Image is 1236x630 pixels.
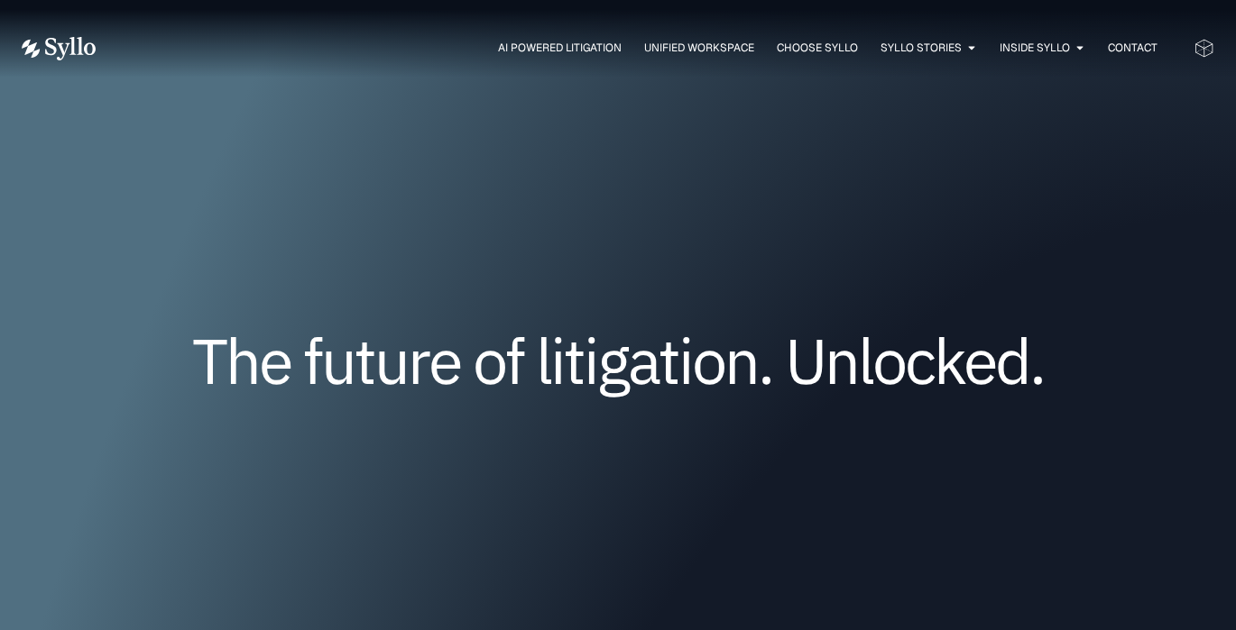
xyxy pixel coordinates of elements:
[132,40,1158,57] div: Menu Toggle
[881,40,962,56] a: Syllo Stories
[644,40,754,56] a: Unified Workspace
[1000,40,1070,56] a: Inside Syllo
[22,37,96,60] img: Vector
[777,40,858,56] a: Choose Syllo
[130,331,1106,390] h1: The future of litigation. Unlocked.
[498,40,622,56] a: AI Powered Litigation
[1108,40,1158,56] a: Contact
[132,40,1158,57] nav: Menu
